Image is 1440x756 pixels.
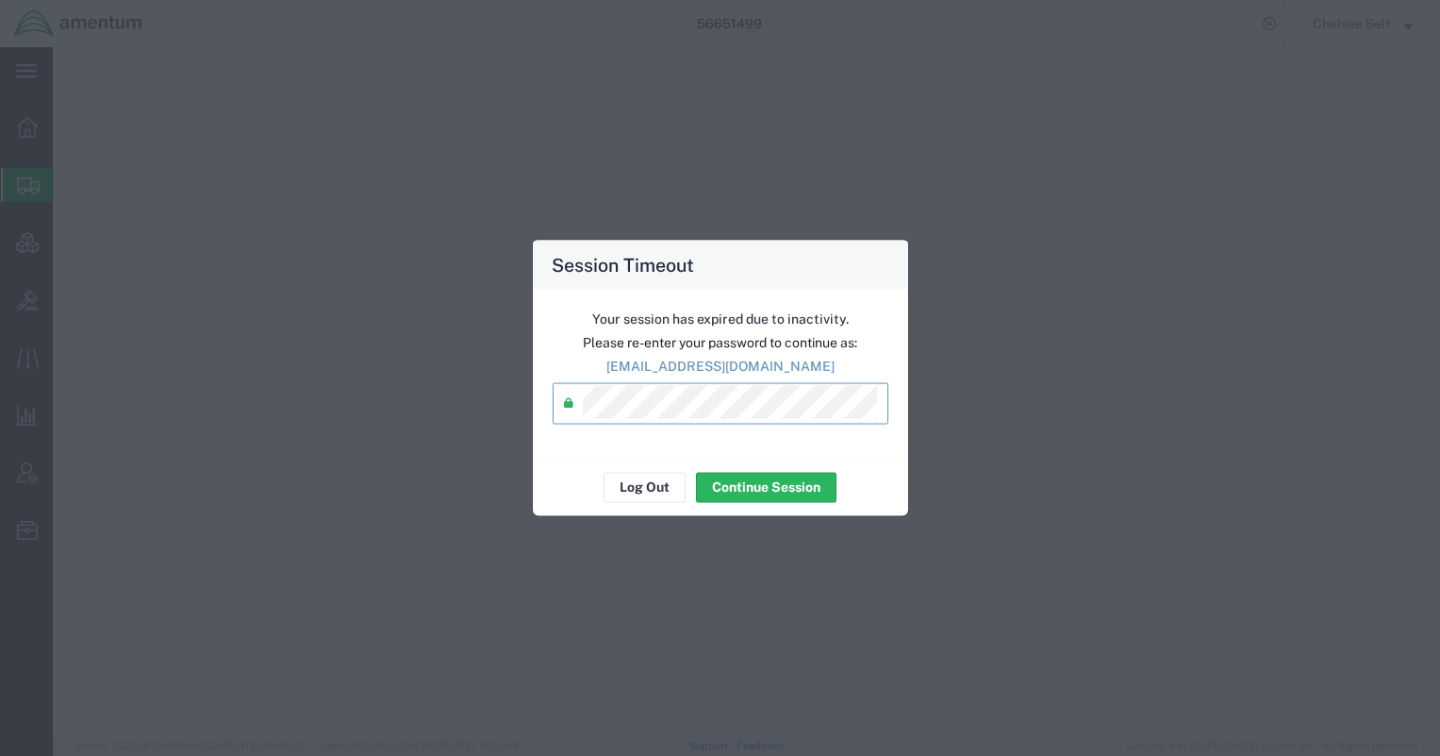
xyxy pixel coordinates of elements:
p: Your session has expired due to inactivity. [553,309,888,328]
p: Please re-enter your password to continue as: [553,332,888,352]
button: Continue Session [696,472,836,502]
h4: Session Timeout [552,250,694,277]
p: [EMAIL_ADDRESS][DOMAIN_NAME] [553,356,888,376]
button: Log Out [604,472,686,502]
